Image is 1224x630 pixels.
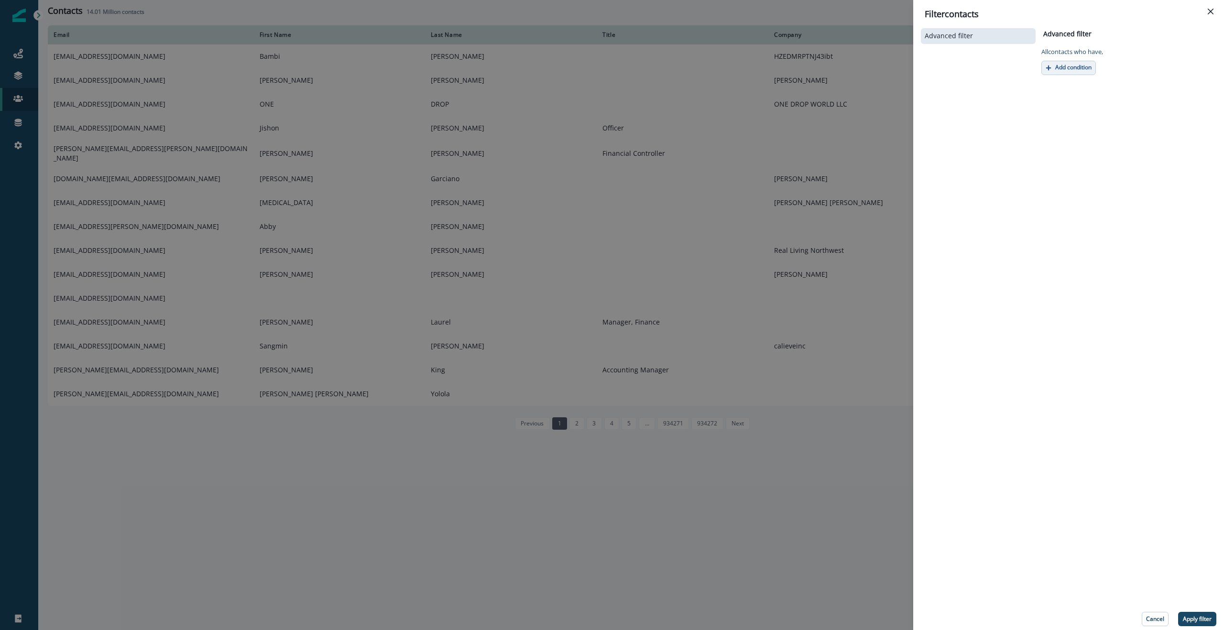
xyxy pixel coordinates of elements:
[925,32,973,40] p: Advanced filter
[1183,616,1212,622] p: Apply filter
[1142,612,1169,626] button: Cancel
[925,32,1032,40] button: Advanced filter
[1041,30,1092,38] h2: Advanced filter
[1041,47,1103,57] p: All contact s who have,
[1178,612,1216,626] button: Apply filter
[925,8,979,21] p: Filter contacts
[1055,64,1092,71] p: Add condition
[1203,4,1218,19] button: Close
[1146,616,1164,622] p: Cancel
[1041,61,1096,75] button: Add condition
